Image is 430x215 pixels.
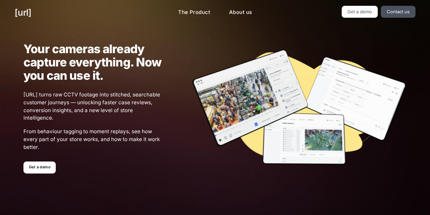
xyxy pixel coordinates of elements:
a: About us [224,6,257,19]
a: Get a demo [23,162,56,173]
h1: Your cameras already capture everything. Now you can use it. [23,42,162,82]
a: [URL] [15,6,31,19]
a: Contact us [381,6,415,18]
span: From behaviour tagging to moment replays, see how every part of your store works, and how to make... [23,128,162,151]
span: [URL] turns raw CCTV footage into stitched, searchable customer journeys — unlocking faster case ... [23,91,162,122]
a: The Product [173,6,216,19]
a: Get a demo [342,6,378,18]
